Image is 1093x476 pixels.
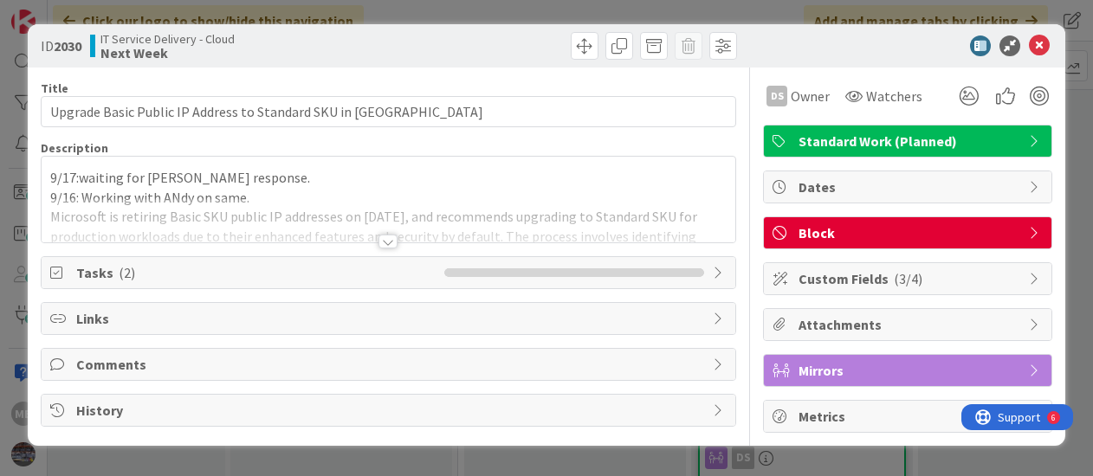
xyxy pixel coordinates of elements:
span: ID [41,35,81,56]
b: Next Week [100,46,235,60]
span: Description [41,140,108,156]
span: Dates [799,177,1020,197]
span: Owner [791,86,830,106]
span: Standard Work (Planned) [799,131,1020,151]
p: 9/17:waiting for [PERSON_NAME] response. [50,168,728,188]
p: 9/16: Working with ANdy on same. [50,188,728,208]
span: Metrics [799,406,1020,427]
span: History [76,400,705,421]
b: 2030 [54,37,81,55]
span: ( 3/4 ) [894,270,922,287]
input: type card name here... [41,96,737,127]
label: Title [41,80,68,96]
span: Comments [76,354,705,375]
span: Tasks [76,262,437,283]
span: ( 2 ) [119,264,135,281]
span: Links [76,308,705,329]
div: 6 [90,7,94,21]
span: Mirrors [799,360,1020,381]
span: Block [799,222,1020,243]
div: DS [766,86,787,106]
span: Watchers [866,86,922,106]
span: Custom Fields [799,268,1020,289]
span: IT Service Delivery - Cloud [100,32,235,46]
span: Support [36,3,79,23]
span: Attachments [799,314,1020,335]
